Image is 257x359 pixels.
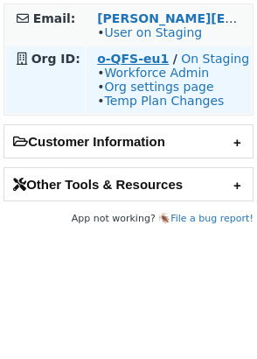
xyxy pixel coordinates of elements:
a: Workforce Admin [104,66,209,80]
span: • • • [97,66,224,108]
strong: Org ID: [31,52,80,66]
strong: / [173,52,177,66]
a: Temp Plan Changes [104,94,224,108]
a: o-QFS-eu1 [97,52,169,66]
footer: App not working? 🪳 [3,210,254,228]
h2: Customer Information [4,125,253,158]
strong: Email: [33,11,76,25]
a: File a bug report! [170,213,254,224]
a: User on Staging [104,25,202,39]
span: • [97,25,202,39]
a: Org settings page [104,80,213,94]
h2: Other Tools & Resources [4,168,253,201]
a: On Staging [181,52,249,66]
